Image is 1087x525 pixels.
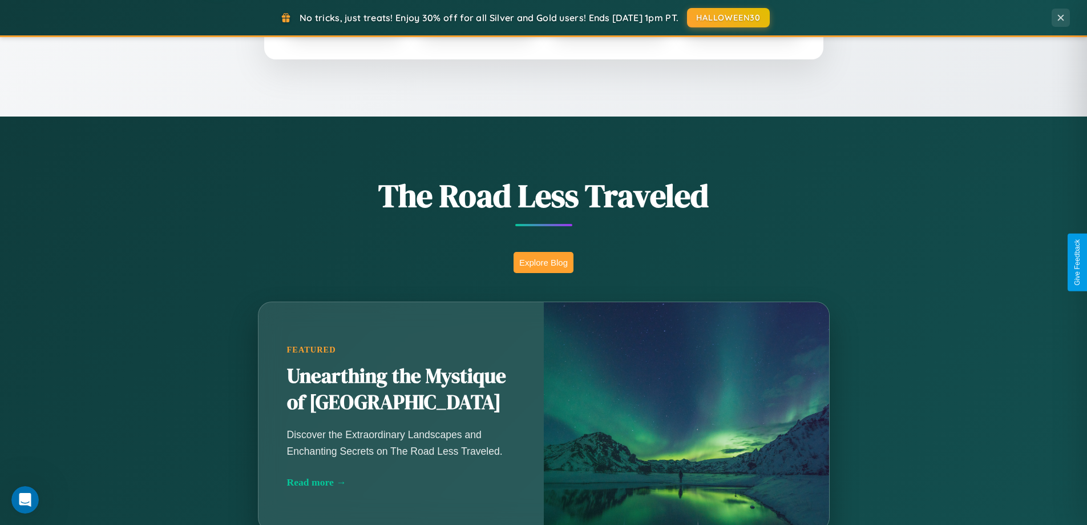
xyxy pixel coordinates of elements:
div: Read more → [287,476,515,488]
span: No tricks, just treats! Enjoy 30% off for all Silver and Gold users! Ends [DATE] 1pm PT. [300,12,678,23]
p: Discover the Extraordinary Landscapes and Enchanting Secrets on The Road Less Traveled. [287,427,515,459]
div: Give Feedback [1073,239,1081,286]
div: Featured [287,345,515,355]
h2: Unearthing the Mystique of [GEOGRAPHIC_DATA] [287,363,515,416]
iframe: Intercom live chat [11,486,39,514]
button: HALLOWEEN30 [687,8,770,27]
h1: The Road Less Traveled [201,174,886,218]
button: Explore Blog [514,252,573,273]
